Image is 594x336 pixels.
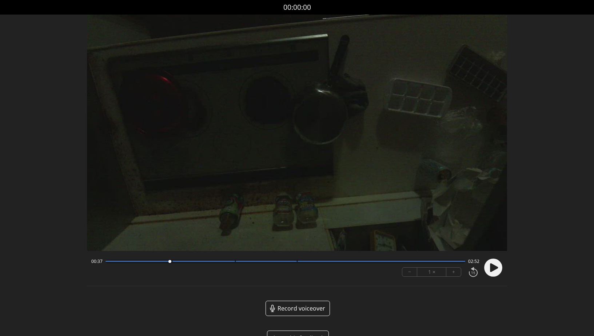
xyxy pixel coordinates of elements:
span: Record voiceover [278,304,325,313]
a: Record voiceover [266,301,330,316]
button: − [402,268,417,276]
a: 00:00:00 [283,2,311,13]
span: 02:52 [468,259,479,264]
div: 1 × [417,268,446,276]
span: 00:37 [91,259,103,264]
button: + [446,268,461,276]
